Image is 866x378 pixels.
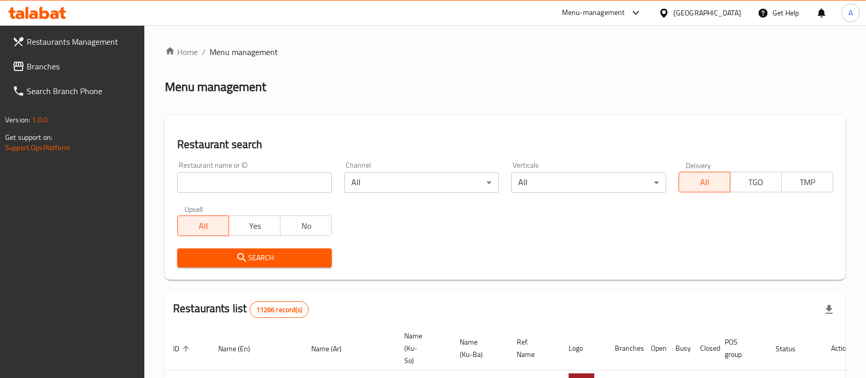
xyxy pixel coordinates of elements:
div: All [344,172,499,193]
nav: breadcrumb [165,46,845,58]
button: TMP [781,172,833,192]
span: A [849,7,853,19]
span: POS group [725,336,755,361]
h2: Menu management [165,79,266,95]
span: Status [776,343,809,355]
span: Name (Ar) [311,343,355,355]
li: / [202,46,205,58]
div: Menu-management [562,7,625,19]
div: Total records count [250,301,309,318]
th: Action [823,327,858,370]
button: TGO [730,172,782,192]
a: Search Branch Phone [4,79,145,103]
span: 1.0.0 [32,113,48,127]
span: No [285,219,328,233]
span: Search Branch Phone [27,85,137,97]
span: Search [185,251,324,264]
th: Logo [560,327,607,370]
span: Get support on: [5,131,52,144]
span: Menu management [210,46,278,58]
div: [GEOGRAPHIC_DATA] [673,7,741,19]
button: All [177,215,229,236]
button: No [280,215,332,236]
div: All [511,172,666,193]
span: ID [173,343,193,355]
h2: Restaurant search [177,137,833,152]
a: Restaurants Management [4,29,145,54]
span: All [683,175,726,190]
label: Delivery [686,161,711,169]
span: Branches [27,60,137,73]
th: Open [643,327,667,370]
input: Search for restaurant name or ID.. [177,172,332,193]
h2: Restaurants list [173,301,309,318]
button: Yes [229,215,280,236]
th: Closed [692,327,717,370]
span: Name (Ku-So) [404,330,439,367]
button: All [679,172,730,192]
span: TGO [735,175,778,190]
a: Branches [4,54,145,79]
label: Upsell [184,205,203,212]
a: Home [165,46,198,58]
span: Ref. Name [517,336,548,361]
th: Branches [607,327,643,370]
span: All [182,219,225,233]
span: Name (Ku-Ba) [460,336,496,361]
button: Search [177,248,332,267]
span: TMP [786,175,829,190]
span: Version: [5,113,30,127]
a: Support.OpsPlatform [5,141,70,154]
span: Yes [233,219,276,233]
span: Restaurants Management [27,35,137,48]
th: Busy [667,327,692,370]
div: Export file [817,297,841,322]
span: Name (En) [218,343,263,355]
span: 11266 record(s) [250,305,308,315]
